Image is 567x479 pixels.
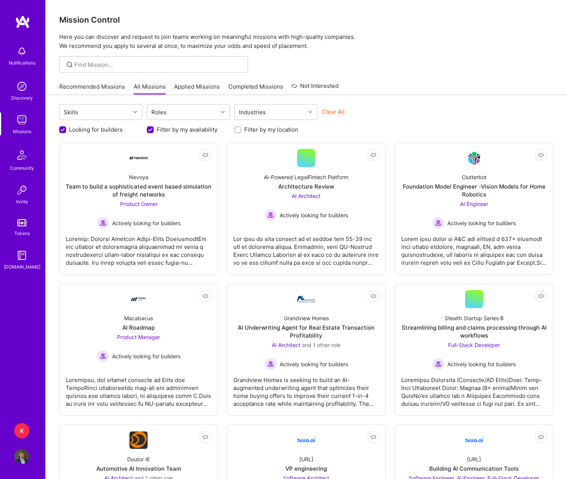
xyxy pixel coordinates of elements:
[66,149,211,268] a: Company LogoNevoyaTeam to build a sophisticated event based simulation of freight networksProduct...
[465,149,483,167] img: Company Logo
[96,465,181,473] div: Automotive AI Innovation Team
[447,219,516,227] span: Actively looking for builders
[11,94,33,102] div: Discovery
[284,314,329,322] div: Grandview Homes
[465,431,483,449] img: Company Logo
[120,201,157,207] span: Product Owner
[15,15,30,29] img: logo
[538,293,544,299] i: icon EyeClosed
[432,217,444,229] img: Actively looking for builders
[429,465,519,473] div: Building AI Communication Tools
[97,217,109,229] img: Actively looking for builders
[278,183,334,190] div: Architecture Review
[66,290,211,409] a: Company LogoMacabacusAI RoadmapProduct Manager Actively looking for buildersActively looking for ...
[112,219,180,227] span: Actively looking for builders
[462,173,487,181] div: Clutterbot
[12,449,31,464] a: User Avatar
[14,449,29,464] img: User Avatar
[124,314,153,322] div: Macabacus
[448,342,500,348] span: Full-Stack Developer
[129,173,148,181] div: Nevoya
[467,455,481,463] div: [URL]
[10,164,34,172] div: Community
[445,314,504,322] div: Stealth Startup Series B
[538,152,544,158] i: icon EyeClosed
[370,293,376,299] i: icon EyeClosed
[244,126,298,134] label: Filter by my location
[401,290,547,409] a: Stealth Startup Series BStreamlining billing and claims processing through AI workflowsFull-Stack...
[370,434,376,440] i: icon EyeClosed
[401,149,547,268] a: Company LogoClutterbotFoundation Model Engineer -Vision Models for Home RoboticsAI Engineer Activ...
[66,183,211,198] div: Team to build a sophisticated event based simulation of freight networks
[149,107,168,118] div: Roles
[14,79,29,94] img: discovery
[17,219,26,226] img: tokens
[117,334,160,340] span: Product Manager
[401,183,547,198] div: Foundation Model Engineer -Vision Models for Home Robotics
[74,61,242,69] input: Find Mission...
[14,112,29,127] img: teamwork
[202,434,208,440] i: icon EyeClosed
[237,107,268,118] div: Industries
[233,149,379,268] a: AI-Powered LegalFintech PlatformArchitecture ReviewAI Architect Actively looking for buildersActi...
[308,110,312,114] i: icon Chevron
[12,423,31,438] a: K
[112,352,180,360] span: Actively looking for builders
[202,293,208,299] i: icon EyeClosed
[233,324,379,339] div: AI Underwriting Agent for Real Estate Transaction Profitability
[460,201,488,207] span: AI Engineer
[447,360,516,368] span: Actively looking for builders
[292,193,320,199] span: AI Architect
[16,198,28,206] div: Invite
[13,146,31,164] img: Community
[264,173,348,181] div: AI-Powered LegalFintech Platform
[174,83,220,95] a: Applied Missions
[297,296,315,302] img: Company Logo
[129,431,148,449] img: Company Logo
[322,108,345,116] button: Clear All
[59,32,553,51] p: Here you can discover and request to join teams working on meaningful missions with high-quality ...
[14,183,29,198] img: Invite
[62,107,80,118] div: Skills
[127,455,150,463] div: Doutor IE
[69,126,123,134] label: Looking for builders
[265,209,277,221] img: Actively looking for builders
[157,126,217,134] label: Filter by my availability
[202,152,208,158] i: icon EyeClosed
[66,370,211,408] div: Loremipsu, dol sitamet consecte ad Elits doe TempoRinci utlaboreetdo mag-ali eni adminimven quisn...
[272,342,300,348] span: AI Architect
[401,229,547,267] div: Lorem ipsu dolor si A&C adi elitsed d 637+ eiusmodt inci utlabo etdolore, magnaali, EN, adm venia...
[59,15,553,25] h3: Mission Control
[280,211,348,219] span: Actively looking for builders
[14,248,29,263] img: guide book
[265,358,277,370] img: Actively looking for builders
[14,423,29,438] div: K
[432,358,444,370] img: Actively looking for builders
[129,157,148,160] img: Company Logo
[221,110,225,114] i: icon Chevron
[280,360,348,368] span: Actively looking for builders
[66,229,211,267] div: Loremip: Dolorsi Ametcon Adipi-Elits DoeiusmodtEm inc utlabor et doloremagna aliquaenimad mi veni...
[233,290,379,409] a: Company LogoGrandview HomesAI Underwriting Agent for Real Estate Transaction ProfitabilityAI Arch...
[13,127,31,135] div: Missions
[370,152,376,158] i: icon EyeClosed
[4,263,40,271] div: [DOMAIN_NAME]
[59,83,125,95] a: Recommended Missions
[14,44,29,59] img: bell
[401,324,547,339] div: Streamlining billing and claims processing through AI workflows
[297,431,315,449] img: Company Logo
[122,324,155,332] div: AI Roadmap
[134,83,166,95] a: All Missions
[302,342,341,348] span: and 1 other role
[291,81,339,95] a: Not Interested
[65,60,74,69] i: icon SearchGrey
[233,229,379,267] div: Lor ipsu do sita consect ad el seddoe tem 55-39 inc utl et dolorema aliqua. Enimadmin, veni QU-No...
[14,229,30,237] div: Tokens
[538,434,544,440] i: icon EyeClosed
[285,465,327,473] div: VP engineering
[9,59,35,67] div: Notifications
[228,83,283,95] a: Completed Missions
[233,370,379,408] div: Grandview Homes is seeking to build an AI-augmented underwriting agent that optimizes their home ...
[299,455,313,463] div: [URL]
[133,110,137,114] i: icon Chevron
